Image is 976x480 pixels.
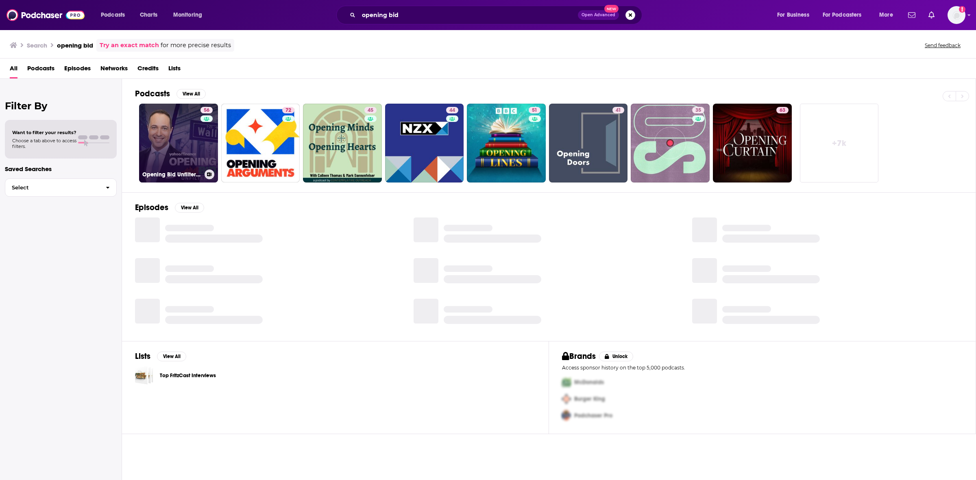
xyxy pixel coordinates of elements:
[713,104,792,182] a: 63
[874,9,903,22] button: open menu
[100,41,159,50] a: Try an exact match
[175,203,204,213] button: View All
[5,165,117,173] p: Saved Searches
[959,6,965,13] svg: Add a profile image
[57,41,93,49] h3: opening bid
[285,106,291,115] span: 72
[5,100,117,112] h2: Filter By
[100,62,128,78] a: Networks
[157,352,186,361] button: View All
[27,41,47,49] h3: Search
[204,106,209,115] span: 56
[95,9,135,22] button: open menu
[631,104,710,182] a: 35
[135,351,186,361] a: ListsView All
[135,351,150,361] h2: Lists
[616,106,621,115] span: 41
[359,9,578,22] input: Search podcasts, credits, & more...
[12,130,76,135] span: Want to filter your results?
[282,107,294,113] a: 72
[449,106,455,115] span: 44
[160,371,216,380] a: Top FritzCast Interviews
[559,407,574,424] img: Third Pro Logo
[800,104,879,182] a: +7k
[27,62,54,78] a: Podcasts
[64,62,91,78] a: Episodes
[161,41,231,50] span: for more precise results
[368,106,373,115] span: 45
[562,351,596,361] h2: Brands
[771,9,819,22] button: open menu
[303,104,382,182] a: 45
[879,9,893,21] span: More
[925,8,938,22] a: Show notifications dropdown
[101,9,125,21] span: Podcasts
[604,5,619,13] span: New
[467,104,546,182] a: 51
[817,9,874,22] button: open menu
[599,352,634,361] button: Unlock
[574,412,612,419] span: Podchaser Pro
[446,107,458,113] a: 44
[173,9,202,21] span: Monitoring
[612,107,624,113] a: 41
[176,89,206,99] button: View All
[578,10,619,20] button: Open AdvancedNew
[10,62,17,78] a: All
[135,9,162,22] a: Charts
[574,395,605,402] span: Burger King
[5,178,117,197] button: Select
[12,138,76,149] span: Choose a tab above to access filters.
[776,107,789,113] a: 63
[695,106,701,115] span: 35
[529,107,540,113] a: 51
[692,107,704,113] a: 35
[948,6,965,24] button: Show profile menu
[562,365,963,371] p: Access sponsor history on the top 5,000 podcasts.
[168,9,213,22] button: open menu
[140,9,157,21] span: Charts
[137,62,159,78] a: Credits
[574,379,604,386] span: McDonalds
[549,104,628,182] a: 41
[559,391,574,407] img: Second Pro Logo
[142,171,201,178] h3: Opening Bid Unfiltered
[135,89,170,99] h2: Podcasts
[777,9,809,21] span: For Business
[135,202,204,213] a: EpisodesView All
[780,106,785,115] span: 63
[948,6,965,24] img: User Profile
[905,8,919,22] a: Show notifications dropdown
[559,374,574,391] img: First Pro Logo
[221,104,300,182] a: 72
[168,62,181,78] a: Lists
[532,106,537,115] span: 51
[200,107,213,113] a: 56
[7,7,85,23] img: Podchaser - Follow, Share and Rate Podcasts
[139,104,218,182] a: 56Opening Bid Unfiltered
[344,6,650,24] div: Search podcasts, credits, & more...
[385,104,464,182] a: 44
[135,202,168,213] h2: Episodes
[922,42,963,49] button: Send feedback
[135,89,206,99] a: PodcastsView All
[823,9,862,21] span: For Podcasters
[135,366,153,384] a: Top FritzCast Interviews
[948,6,965,24] span: Logged in as mcastricone
[582,13,615,17] span: Open Advanced
[364,107,377,113] a: 45
[5,185,99,190] span: Select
